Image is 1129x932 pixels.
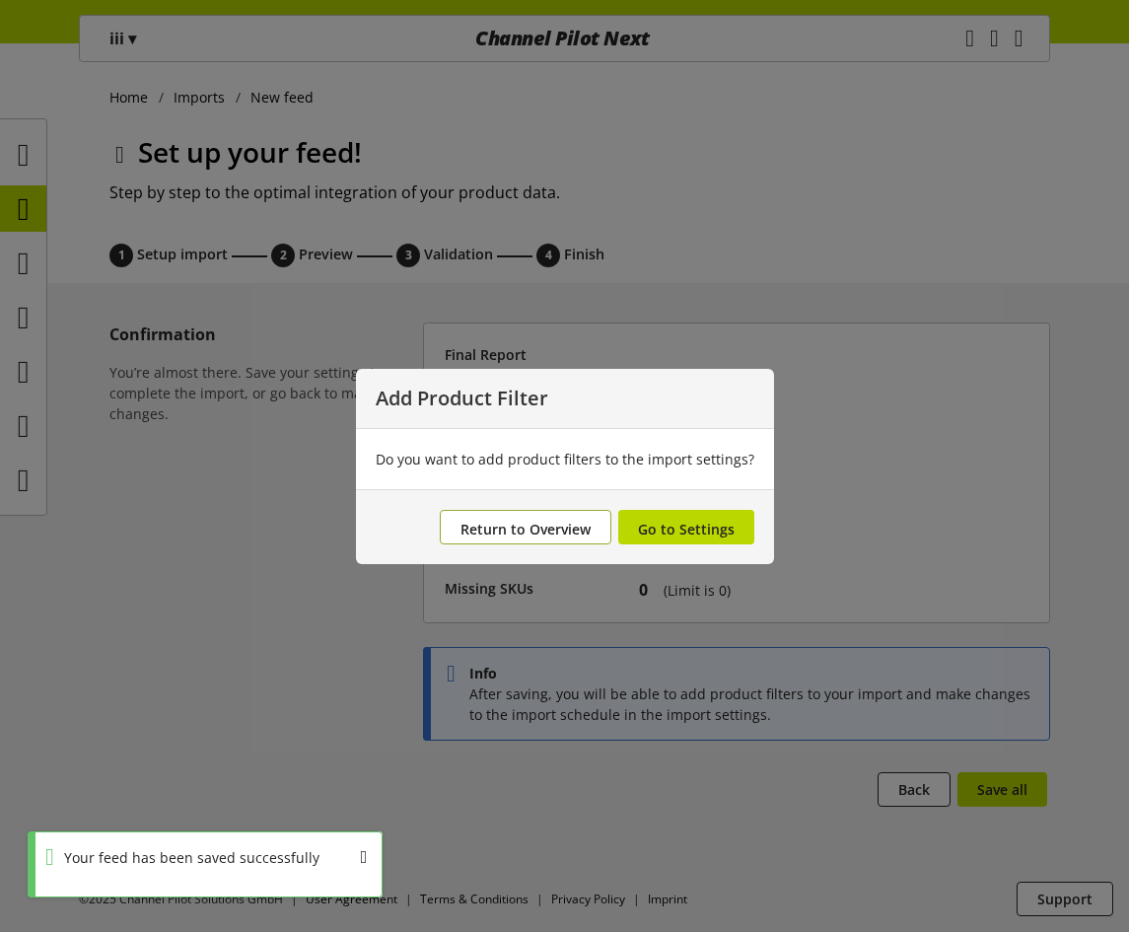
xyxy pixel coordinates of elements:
[376,449,754,469] div: Do you want to add product filters to the import settings?
[618,510,754,544] button: Go to Settings
[376,389,754,408] p: Add Product Filter
[638,520,735,538] span: Go to Settings
[54,847,319,868] div: Your feed has been saved successfully
[460,520,591,538] span: Return to Overview
[440,510,611,544] button: Return to Overview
